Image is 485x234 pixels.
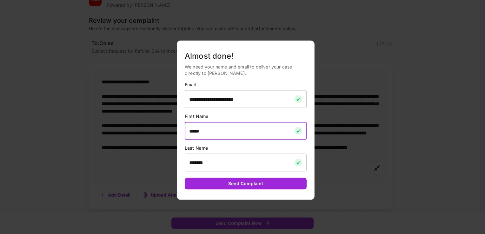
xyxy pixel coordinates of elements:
img: checkmark [295,159,302,166]
p: We need your name and email to deliver your case directly to [PERSON_NAME]. [185,64,307,76]
p: First Name [185,113,307,120]
img: checkmark [295,127,302,135]
button: Send Complaint [185,178,307,190]
p: Email [185,81,307,88]
h5: Almost done! [185,51,307,61]
img: checkmark [295,95,302,103]
p: Last Name [185,145,307,151]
